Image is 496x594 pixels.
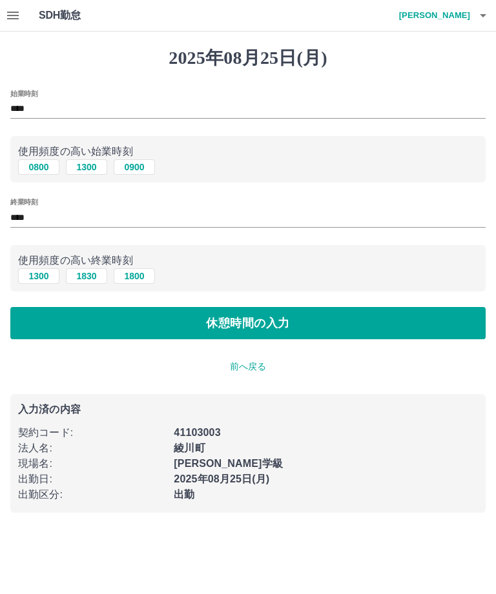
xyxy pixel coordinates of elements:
p: 使用頻度の高い始業時刻 [18,144,478,159]
button: 休憩時間の入力 [10,307,486,339]
h1: 2025年08月25日(月) [10,47,486,69]
b: 綾川町 [174,442,205,453]
button: 1800 [114,268,155,284]
p: 入力済の内容 [18,404,478,415]
p: 使用頻度の高い終業時刻 [18,253,478,268]
p: 出勤区分 : [18,487,166,502]
b: 2025年08月25日(月) [174,473,269,484]
label: 始業時刻 [10,88,37,98]
button: 1300 [18,268,59,284]
button: 1300 [66,159,107,175]
b: 出勤 [174,489,194,500]
button: 0900 [114,159,155,175]
label: 終業時刻 [10,197,37,207]
b: 41103003 [174,427,220,438]
p: 前へ戻る [10,360,486,373]
p: 契約コード : [18,425,166,441]
p: 現場名 : [18,456,166,471]
p: 法人名 : [18,441,166,456]
b: [PERSON_NAME]学級 [174,458,283,469]
button: 1830 [66,268,107,284]
p: 出勤日 : [18,471,166,487]
button: 0800 [18,159,59,175]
